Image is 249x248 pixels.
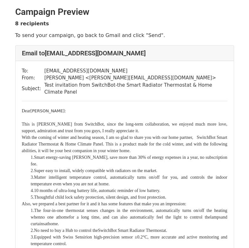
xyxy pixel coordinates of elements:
[31,235,227,246] span: Equipped with Swiss Sensirion high-precision sensor ±0.2°C, more accurate and active monitoring a...
[40,215,59,220] span: no one at
[22,82,44,96] td: Subject:
[99,215,210,220] span: , and can also automatically feel the light to control the
[31,155,34,160] span: 1.
[15,32,234,39] p: To send your campaign, go back to Gmail and click "Send".
[15,21,49,27] strong: 8 recipients
[69,215,99,220] span: for a long time
[31,188,34,193] span: 4.
[31,215,227,226] span: and curtains
[31,208,227,220] span: The four-in-one thermostat senses changes in the environment, automatically turns on/off the heat...
[22,74,44,82] td: From:
[15,7,234,17] h2: Campaign Preview
[31,208,34,213] span: 1.
[34,195,166,200] span: Thoughtful child lock safety protection, silent design, and frost protection.
[66,241,67,246] span: .
[31,175,227,186] span: Matter intelligent temperature control, automatically turns on/off for you, and controls the indo...
[30,108,65,113] span: [PERSON_NAME]
[31,168,34,173] span: 2.
[34,188,160,193] span: 10 months of ultra-long battery life, automatic reminder of low battery.
[22,201,187,206] span: Also, we prepared a best partner for it and it has some features that make you an impression:
[31,175,34,180] span: 3.
[58,221,59,226] span: .
[31,235,34,239] span: 3.
[22,135,227,153] span: With the coming of winter and heating season, I am so glad to share you with our home partner, Sw...
[22,108,30,113] span: Dear
[59,215,69,220] span: home
[22,49,227,57] h4: Email to [EMAIL_ADDRESS][DOMAIN_NAME]
[31,195,34,200] span: 5.
[31,228,34,233] span: 2.
[34,168,157,173] span: Super easy to install, widely compatible with radiators on the market.
[98,228,167,233] span: SwitchBot Smart Radiator Thermostat.
[48,221,58,226] span: home
[44,67,227,75] td: [EMAIL_ADDRESS][DOMAIN_NAME]
[65,108,66,113] span: :
[31,155,227,166] span: Smart energy-saving [PERSON_NAME], save more than 30% of energy expenses in a year, no subscripti...
[45,221,48,226] span: at
[34,228,98,233] span: No need to buy a Hub to control the
[22,67,44,75] td: To:
[44,82,227,96] td: Test invitation from SwitchBot-the Smart Radiator Thermostat & Home Climate Panel
[44,74,227,82] td: [PERSON_NAME] < [PERSON_NAME][EMAIL_ADDRESS][DOMAIN_NAME] >
[210,215,221,220] span: lamps
[22,122,227,133] span: This is [PERSON_NAME] from SwitchBot, since the long-term collaboration, we enjoyed much more lov...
